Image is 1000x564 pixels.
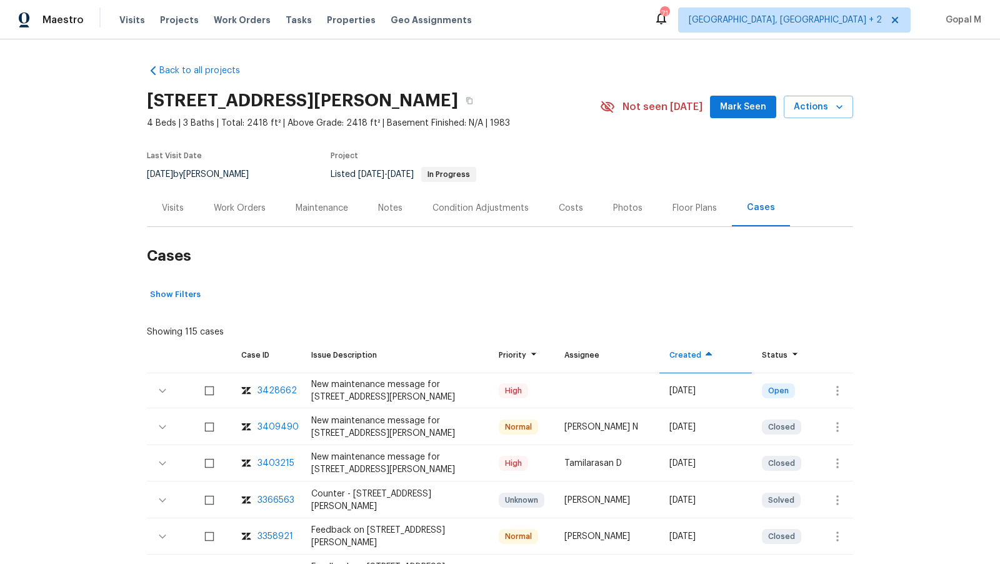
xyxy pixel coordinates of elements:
span: Solved [763,494,799,506]
div: 3366563 [257,494,294,506]
div: Condition Adjustments [432,202,529,214]
span: Not seen [DATE] [622,101,702,113]
img: zendesk-icon [241,457,251,470]
button: Show Filters [147,285,204,305]
div: [DATE] [669,457,742,470]
span: Listed [331,170,476,179]
a: zendesk-icon3428662 [241,385,291,397]
span: Closed [763,457,800,470]
img: zendesk-icon [241,494,251,506]
div: 3403215 [257,457,294,470]
span: Show Filters [150,288,201,302]
div: [DATE] [669,530,742,543]
div: [DATE] [669,494,742,506]
div: [DATE] [669,385,742,397]
a: zendesk-icon3358921 [241,530,291,543]
button: Actions [784,96,853,119]
div: [PERSON_NAME] [564,530,649,543]
span: [GEOGRAPHIC_DATA], [GEOGRAPHIC_DATA] + 2 [689,14,882,26]
span: Properties [327,14,376,26]
span: In Progress [422,171,475,178]
div: 71 [660,8,669,20]
span: Normal [500,421,537,433]
div: Feedback on [STREET_ADDRESS][PERSON_NAME] [311,524,479,549]
div: Work Orders [214,202,266,214]
div: 3409490 [257,421,299,433]
span: [DATE] [358,170,384,179]
span: Actions [794,99,843,115]
span: - [358,170,414,179]
span: Tasks [286,16,312,24]
div: Tamilarasan D [564,457,649,470]
span: Closed [763,421,800,433]
span: Mark Seen [720,99,766,115]
div: New maintenance message for [STREET_ADDRESS][PERSON_NAME] [311,378,479,403]
div: [PERSON_NAME] [564,494,649,506]
span: Maestro [42,14,84,26]
button: Copy Address [458,89,481,112]
div: Floor Plans [672,202,717,214]
img: zendesk-icon [241,421,251,433]
img: zendesk-icon [241,385,251,397]
div: Created [669,349,742,361]
div: Assignee [564,349,649,361]
div: New maintenance message for [STREET_ADDRESS][PERSON_NAME] [311,415,479,440]
span: [DATE] [147,170,173,179]
div: 3428662 [257,385,297,397]
span: Projects [160,14,199,26]
h2: Cases [147,227,853,285]
a: zendesk-icon3403215 [241,457,291,470]
span: Open [763,385,794,397]
div: Priority [499,349,544,361]
span: Visits [119,14,145,26]
span: High [500,385,527,397]
div: Cases [747,201,775,214]
span: 4 Beds | 3 Baths | Total: 2418 ft² | Above Grade: 2418 ft² | Basement Finished: N/A | 1983 [147,117,600,129]
span: Closed [763,530,800,543]
div: 3358921 [257,530,293,543]
div: Issue Description [311,349,479,361]
button: Mark Seen [710,96,776,119]
span: Normal [500,530,537,543]
a: zendesk-icon3409490 [241,421,291,433]
span: Geo Assignments [391,14,472,26]
div: Counter - [STREET_ADDRESS][PERSON_NAME] [311,488,479,513]
div: Notes [378,202,402,214]
span: [DATE] [387,170,414,179]
div: Photos [613,202,642,214]
h2: [STREET_ADDRESS][PERSON_NAME] [147,94,458,107]
span: Last Visit Date [147,152,202,159]
span: High [500,457,527,470]
span: Gopal M [941,14,981,26]
img: zendesk-icon [241,530,251,543]
div: Costs [559,202,583,214]
div: New maintenance message for [STREET_ADDRESS][PERSON_NAME] [311,451,479,476]
div: Showing 115 cases [147,321,224,338]
div: by [PERSON_NAME] [147,167,264,182]
a: zendesk-icon3366563 [241,494,291,506]
span: Unknown [500,494,543,506]
div: [PERSON_NAME] N [564,421,649,433]
span: Work Orders [214,14,271,26]
div: [DATE] [669,421,742,433]
div: Status [762,349,802,361]
div: Visits [162,202,184,214]
div: Case ID [241,349,291,361]
span: Project [331,152,358,159]
div: Maintenance [296,202,348,214]
a: Back to all projects [147,64,267,77]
